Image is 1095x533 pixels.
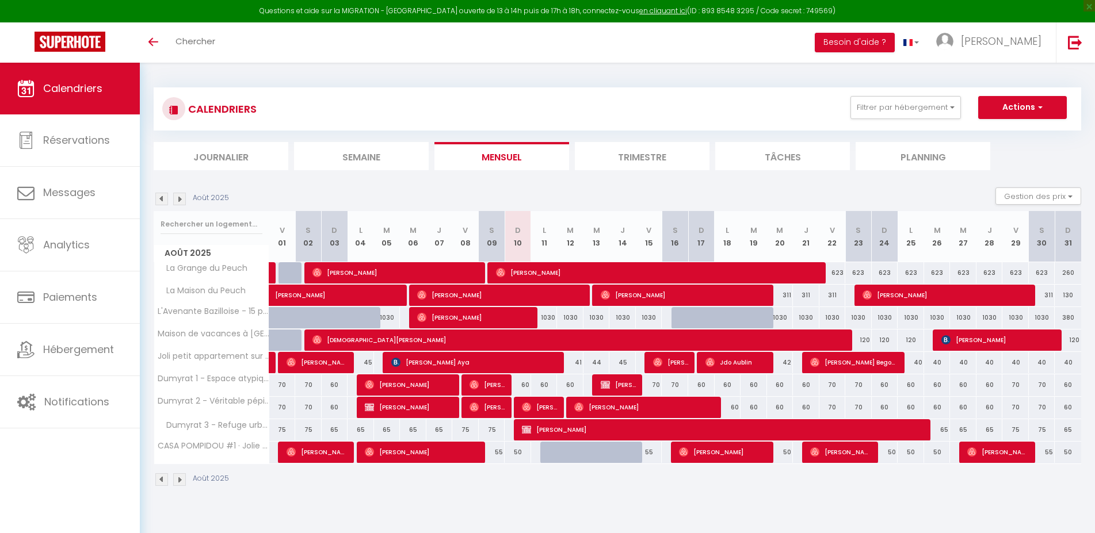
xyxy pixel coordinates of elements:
abbr: J [987,225,992,236]
div: 623 [1002,262,1029,283]
th: 16 [662,211,688,262]
div: 311 [819,285,846,306]
th: 26 [924,211,951,262]
span: [PERSON_NAME] [601,284,768,306]
div: 120 [898,329,924,351]
span: Analytics [43,237,90,252]
span: [PERSON_NAME] [967,441,1029,463]
p: Août 2025 [193,473,229,484]
div: 1030 [976,307,1003,328]
abbr: M [567,225,574,236]
th: 10 [505,211,531,262]
span: CASA POMPIDOU #1 · Jolie et [GEOGRAPHIC_DATA] 1 [156,442,271,450]
span: [PERSON_NAME] [287,351,348,373]
div: 70 [636,374,662,396]
th: 01 [269,211,296,262]
div: 44 [583,352,610,373]
th: 22 [819,211,846,262]
div: 70 [269,374,296,396]
div: 1030 [872,307,898,328]
abbr: M [934,225,941,236]
div: 70 [819,397,846,418]
div: 55 [636,442,662,463]
th: 06 [400,211,426,262]
th: 31 [1055,211,1081,262]
abbr: V [646,225,651,236]
div: 60 [531,374,558,396]
th: 23 [845,211,872,262]
abbr: S [673,225,678,236]
div: 60 [557,374,583,396]
span: [PERSON_NAME] [810,441,872,463]
div: 311 [767,285,793,306]
abbr: V [280,225,285,236]
div: 70 [819,374,846,396]
abbr: M [960,225,967,236]
span: [PERSON_NAME] [522,396,557,418]
th: 28 [976,211,1003,262]
th: 07 [426,211,453,262]
span: [PERSON_NAME] [941,329,1056,351]
div: 50 [505,442,531,463]
div: 623 [845,262,872,283]
div: 70 [1029,374,1055,396]
div: 70 [269,397,296,418]
span: [DEMOGRAPHIC_DATA][PERSON_NAME] [312,329,850,351]
div: 70 [295,397,322,418]
abbr: M [750,225,757,236]
span: [PERSON_NAME] [522,419,928,440]
th: 02 [295,211,322,262]
span: [PERSON_NAME] [287,441,348,463]
div: 65 [426,419,453,440]
div: 45 [609,352,636,373]
div: 623 [819,262,846,283]
th: 14 [609,211,636,262]
th: 30 [1029,211,1055,262]
span: Hébergement [43,342,114,356]
span: [PERSON_NAME] [417,284,585,306]
abbr: L [543,225,546,236]
span: [PERSON_NAME] [496,262,822,283]
abbr: M [776,225,783,236]
th: 03 [322,211,348,262]
div: 70 [1002,374,1029,396]
span: [PERSON_NAME] [417,306,532,328]
abbr: J [804,225,808,236]
abbr: J [437,225,441,236]
abbr: V [463,225,468,236]
span: La Maison du Peuch [156,285,249,297]
div: 60 [793,374,819,396]
div: 50 [924,442,951,463]
div: 60 [505,374,531,396]
span: [PERSON_NAME] [365,441,479,463]
div: 75 [269,419,296,440]
button: Filtrer par hébergement [850,96,961,119]
abbr: J [620,225,625,236]
span: L'Avenante Bazilloise - 15 pers [156,307,271,316]
span: Notifications [44,394,109,409]
abbr: S [856,225,861,236]
div: 60 [741,374,767,396]
div: 65 [322,419,348,440]
div: 623 [898,262,924,283]
div: 60 [924,374,951,396]
div: 623 [872,262,898,283]
span: [PERSON_NAME] Aya [391,351,559,373]
a: ... [PERSON_NAME] [928,22,1056,63]
div: 65 [1055,419,1081,440]
th: 09 [479,211,505,262]
div: 60 [950,397,976,418]
div: 60 [715,374,741,396]
div: 60 [976,374,1003,396]
button: Gestion des prix [995,187,1081,205]
abbr: S [306,225,311,236]
div: 60 [793,397,819,418]
abbr: L [726,225,729,236]
abbr: M [410,225,417,236]
div: 60 [322,397,348,418]
abbr: S [1039,225,1044,236]
div: 40 [1002,352,1029,373]
th: 11 [531,211,558,262]
img: Super Booking [35,32,105,52]
span: Joli petit appartement sur les hauteurs de BRIVE [156,352,271,361]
